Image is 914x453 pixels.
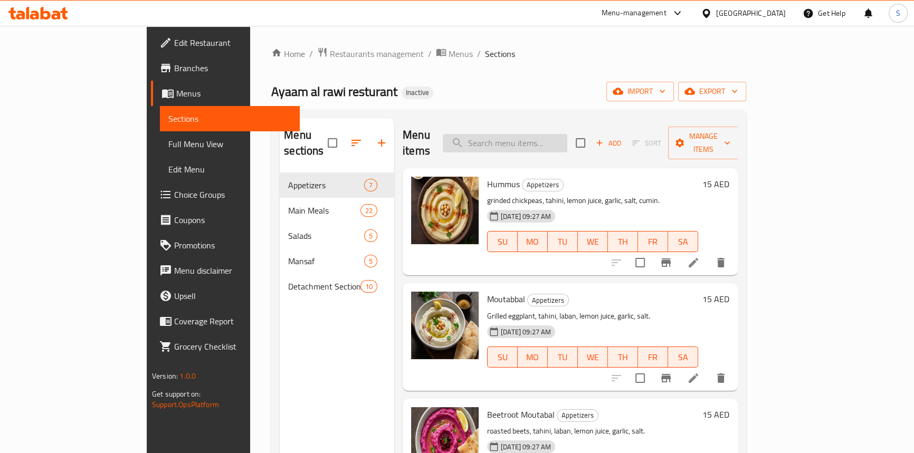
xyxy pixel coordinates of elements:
span: Select section [569,132,592,154]
span: Add item [592,135,625,151]
button: Add section [369,130,394,156]
div: Menu-management [602,7,667,20]
button: WE [578,346,608,368]
div: Salads [288,229,364,242]
span: Select to update [629,367,651,389]
div: Detachment Section10 [280,274,394,299]
a: Coverage Report [151,309,299,334]
span: 7 [365,180,377,190]
button: FR [638,346,668,368]
span: Add [594,137,623,149]
button: MO [518,231,548,252]
span: MO [522,350,544,365]
span: S [896,7,900,19]
span: Branches [174,62,291,74]
div: Appetizers [527,294,569,306]
div: items [364,179,377,191]
span: export [687,85,738,98]
span: Menus [449,47,473,60]
a: Upsell [151,283,299,309]
button: Manage items [668,127,739,159]
div: items [364,255,377,267]
span: FR [642,234,664,249]
span: Get support on: [152,387,201,401]
span: Appetizers [288,179,364,191]
span: WE [582,234,604,249]
span: 22 [361,206,377,216]
a: Restaurants management [317,47,424,61]
button: SU [487,346,518,368]
div: Inactive [402,86,433,99]
span: SA [672,350,694,365]
span: Appetizers [557,409,598,421]
span: SA [672,234,694,249]
span: Inactive [402,88,433,97]
a: Menu disclaimer [151,258,299,283]
span: 1.0.0 [180,369,196,383]
nav: Menu sections [280,168,394,303]
span: FR [642,350,664,365]
a: Branches [151,55,299,81]
span: Menus [176,87,291,100]
div: Salads5 [280,223,394,248]
div: Appetizers [522,179,564,191]
span: TU [552,234,574,249]
p: grinded chickpeas, tahini, lemon juice, garlic, salt, cumin. [487,194,698,207]
span: TH [612,350,634,365]
span: Hummus [487,176,520,192]
span: Appetizers [522,179,563,191]
button: TU [548,231,578,252]
div: Appetizers7 [280,172,394,198]
span: Coupons [174,214,291,226]
span: Beetroot Moutabal [487,407,555,422]
button: import [606,82,674,101]
li: / [309,47,313,60]
span: Upsell [174,290,291,302]
span: TU [552,350,574,365]
span: Restaurants management [330,47,424,60]
span: Edit Menu [168,163,291,176]
span: WE [582,350,604,365]
button: TH [608,231,638,252]
div: Detachment Section [288,280,360,293]
button: WE [578,231,608,252]
nav: breadcrumb [271,47,746,61]
button: delete [708,250,734,275]
span: [DATE] 09:27 AM [497,327,555,337]
span: [DATE] 09:27 AM [497,211,555,221]
span: SU [492,234,513,249]
span: Edit Restaurant [174,36,291,49]
a: Promotions [151,233,299,258]
span: Coverage Report [174,315,291,327]
span: Sort sections [344,130,369,156]
a: Grocery Checklist [151,334,299,359]
span: 10 [361,282,377,292]
button: Add [592,135,625,151]
button: SU [487,231,518,252]
a: Edit Menu [160,157,299,182]
img: Hummus [411,177,479,244]
span: Mansaf [288,255,364,267]
span: import [615,85,665,98]
button: TH [608,346,638,368]
span: Main Meals [288,204,360,217]
span: SU [492,350,513,365]
span: Menu disclaimer [174,264,291,277]
a: Choice Groups [151,182,299,207]
button: export [678,82,746,101]
span: MO [522,234,544,249]
a: Full Menu View [160,131,299,157]
a: Support.OpsPlatform [152,398,219,411]
span: Moutabbal [487,291,525,307]
button: MO [518,346,548,368]
span: Select to update [629,252,651,274]
a: Menus [151,81,299,106]
button: TU [548,346,578,368]
p: Grilled eggplant, tahini, laban, lemon juice, garlic, salt. [487,310,698,323]
div: items [360,204,377,217]
div: items [360,280,377,293]
div: Appetizers [557,409,598,422]
span: Appetizers [528,294,568,306]
span: Grocery Checklist [174,340,291,353]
